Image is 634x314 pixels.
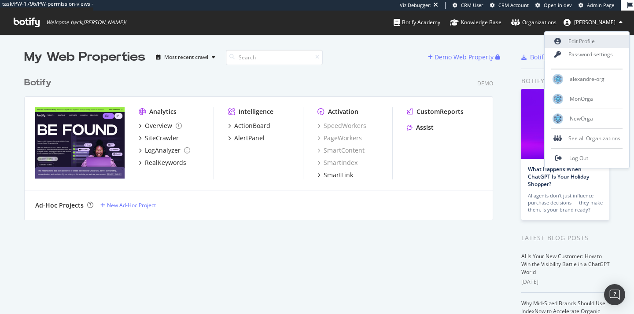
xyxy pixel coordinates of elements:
div: Ad-Hoc Projects [35,201,84,210]
a: Assist [407,123,434,132]
a: New Ad-Hoc Project [100,201,156,209]
img: alexandre-org [553,74,563,84]
span: CRM Account [498,2,529,8]
button: Most recent crawl [152,50,219,64]
span: Log Out [569,154,588,162]
a: CRM User [453,2,483,9]
a: Password settings [545,48,629,61]
div: SmartLink [324,171,353,179]
div: Intelligence [239,107,273,116]
a: Open in dev [535,2,572,9]
span: Open in dev [544,2,572,8]
div: Viz Debugger: [400,2,431,9]
div: Latest Blog Posts [521,233,610,243]
a: Edit Profile [545,35,629,48]
span: NewOrga [570,115,593,122]
div: Demo Web Property [435,53,494,62]
div: LogAnalyzer [145,146,181,155]
img: NewOrga [553,113,563,124]
a: What Happens When ChatGPT Is Your Holiday Shopper? [528,165,589,188]
a: SmartContent [317,146,365,155]
span: alexandre-org [570,75,605,83]
span: CRM User [461,2,483,8]
a: SiteCrawler [139,134,179,142]
div: Assist [416,123,434,132]
div: AI agents don’t just influence purchase decisions — they make them. Is your brand ready? [528,192,603,213]
div: AlertPanel [234,134,265,142]
a: RealKeywords [139,158,186,167]
div: ActionBoard [234,121,270,130]
div: Knowledge Base [450,18,501,27]
a: SmartIndex [317,158,358,167]
div: Demo [477,80,493,87]
a: CustomReports [407,107,464,116]
input: Search [226,50,323,65]
div: New Ad-Hoc Project [107,201,156,209]
div: Analytics [149,107,177,116]
img: What Happens When ChatGPT Is Your Holiday Shopper? [521,89,609,159]
div: Organizations [511,18,557,27]
a: Overview [139,121,182,130]
a: CRM Account [490,2,529,9]
img: Botify [35,107,125,179]
a: LogAnalyzer [139,146,190,155]
span: MonOrga [570,95,593,102]
div: See all Organizations [545,132,629,145]
div: SiteCrawler [145,134,179,142]
a: Demo Web Property [428,53,495,61]
a: AlertPanel [228,134,265,142]
a: AI Is Your New Customer: How to Win the Visibility Battle in a ChatGPT World [521,252,610,276]
span: Admin Page [587,2,614,8]
div: Botify news [521,76,610,86]
div: Botify Chrome Plugin [530,53,592,62]
div: Botify [24,77,52,89]
a: Botify [24,77,55,89]
div: CustomReports [417,107,464,116]
div: Overview [145,121,172,130]
div: Botify Academy [394,18,440,27]
a: PageWorkers [317,134,362,142]
span: Welcome back, [PERSON_NAME] ! [46,19,126,26]
div: Activation [328,107,358,116]
a: Log Out [545,152,629,165]
img: MonOrga [553,94,563,104]
button: [PERSON_NAME] [557,15,630,29]
div: My Web Properties [24,48,145,66]
div: grid [24,66,500,220]
a: Botify Chrome Plugin [521,53,592,62]
div: RealKeywords [145,158,186,167]
a: Botify Academy [394,11,440,34]
a: SpeedWorkers [317,121,366,130]
span: alexandre [574,18,616,26]
a: ActionBoard [228,121,270,130]
a: SmartLink [317,171,353,179]
a: Admin Page [579,2,614,9]
div: Open Intercom Messenger [604,284,625,305]
button: Demo Web Property [428,50,495,64]
div: [DATE] [521,278,610,286]
div: Most recent crawl [164,55,208,60]
a: Organizations [511,11,557,34]
a: Knowledge Base [450,11,501,34]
